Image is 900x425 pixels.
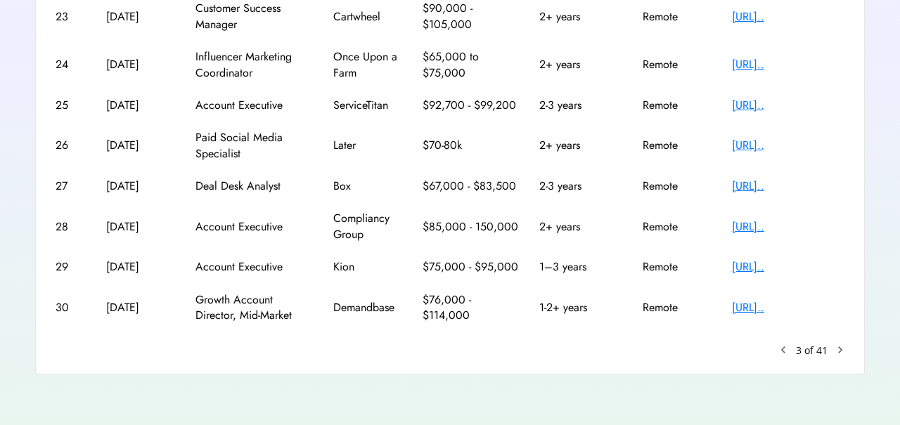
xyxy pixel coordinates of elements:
div: [URL].. [732,98,844,113]
div: [DATE] [106,138,176,153]
div: ServiceTitan [333,98,404,113]
div: Box [333,178,404,194]
div: 3 of 41 [796,344,828,358]
div: $90,000 - $105,000 [423,1,521,32]
div: $76,000 - $114,000 [423,292,521,324]
div: Remote [643,9,713,25]
div: 2+ years [539,9,624,25]
div: [DATE] [106,178,176,194]
div: Remote [643,178,713,194]
div: Influencer Marketing Coordinator [195,49,315,81]
div: Remote [643,98,713,113]
button: keyboard_arrow_left [776,343,790,357]
div: 24 [56,57,87,72]
div: [DATE] [106,57,176,72]
div: 25 [56,98,87,113]
div: 28 [56,219,87,235]
div: 23 [56,9,87,25]
div: 2-3 years [539,178,624,194]
div: [URL].. [732,300,844,315]
div: Demandbase [333,300,404,315]
div: 30 [56,300,87,315]
div: [URL].. [732,57,844,72]
div: Paid Social Media Specialist [195,130,315,162]
div: 27 [56,178,87,194]
div: [URL].. [732,138,844,153]
div: [URL].. [732,9,844,25]
div: [URL].. [732,178,844,194]
div: $75,000 - $95,000 [423,259,521,275]
div: Remote [643,259,713,275]
div: $70-80k [423,138,521,153]
div: Cartwheel [333,9,404,25]
div: [URL].. [732,259,844,275]
div: [DATE] [106,9,176,25]
div: Kion [333,259,404,275]
div: Account Executive [195,98,315,113]
div: [DATE] [106,219,176,235]
div: $92,700 - $99,200 [423,98,521,113]
div: Deal Desk Analyst [195,178,315,194]
div: 2+ years [539,138,624,153]
div: $85,000 - 150,000 [423,219,521,235]
div: Remote [643,300,713,315]
div: 2+ years [539,219,624,235]
div: $67,000 - $83,500 [423,178,521,194]
div: [URL].. [732,219,844,235]
div: 29 [56,259,87,275]
div: Remote [643,57,713,72]
div: [DATE] [106,98,176,113]
div: Once Upon a Farm [333,49,404,81]
div: $65,000 to $75,000 [423,49,521,81]
div: Remote [643,138,713,153]
div: 1-2+ years [539,300,624,315]
div: Compliancy Group [333,211,404,242]
div: Growth Account Director, Mid-Market [195,292,315,324]
div: Account Executive [195,219,315,235]
div: [DATE] [106,259,176,275]
div: 2-3 years [539,98,624,113]
div: 26 [56,138,87,153]
div: Customer Success Manager [195,1,315,32]
div: Later [333,138,404,153]
div: Remote [643,219,713,235]
div: Account Executive [195,259,315,275]
div: [DATE] [106,300,176,315]
button: chevron_right [833,343,847,357]
div: 2+ years [539,57,624,72]
div: 1–3 years [539,259,624,275]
